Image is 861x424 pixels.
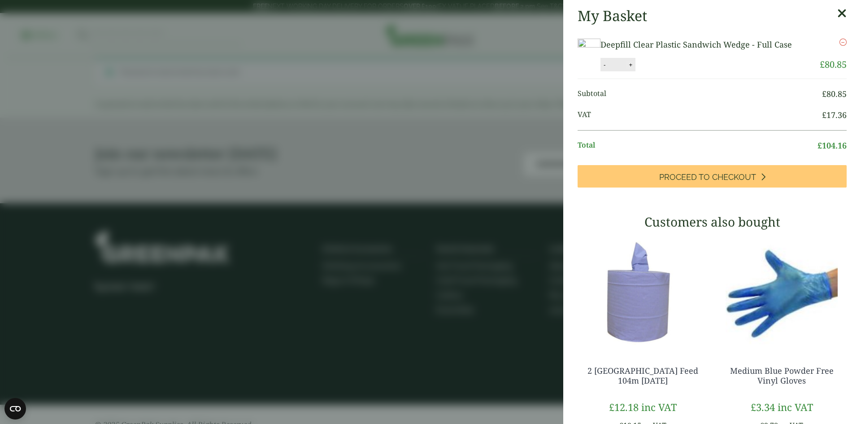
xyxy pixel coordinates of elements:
[4,398,26,420] button: Open CMP widget
[751,400,775,414] bdi: 3.34
[609,400,639,414] bdi: 12.18
[578,109,822,121] span: VAT
[778,400,813,414] span: inc VAT
[751,400,756,414] span: £
[601,61,608,69] button: -
[609,400,614,414] span: £
[818,140,847,151] bdi: 104.16
[578,140,818,152] span: Total
[578,165,847,188] a: Proceed to Checkout
[626,61,635,69] button: +
[818,140,822,151] span: £
[578,7,647,24] h2: My Basket
[730,365,834,386] a: Medium Blue Powder Free Vinyl Gloves
[578,236,708,348] img: 3630017-2-Ply-Blue-Centre-Feed-104m
[600,39,792,50] a: Deepfill Clear Plastic Sandwich Wedge - Full Case
[822,109,826,120] span: £
[578,88,822,100] span: Subtotal
[820,58,825,70] span: £
[641,400,677,414] span: inc VAT
[587,365,698,386] a: 2 [GEOGRAPHIC_DATA] Feed 104m [DATE]
[822,88,826,99] span: £
[839,39,847,46] a: Remove this item
[659,172,756,182] span: Proceed to Checkout
[717,236,847,348] img: 4130015J-Blue-Vinyl-Powder-Free-Gloves-Medium
[820,58,847,70] bdi: 80.85
[822,88,847,99] bdi: 80.85
[578,214,847,230] h3: Customers also bought
[822,109,847,120] bdi: 17.36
